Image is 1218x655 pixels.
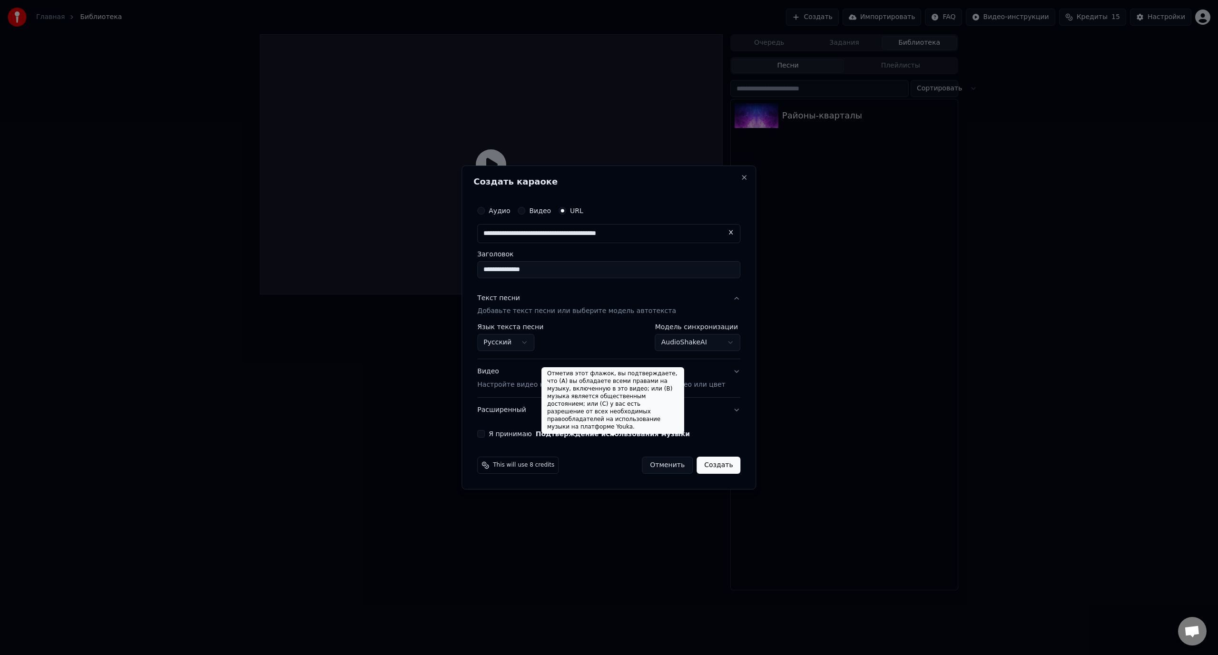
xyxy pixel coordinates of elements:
[477,324,740,359] div: Текст песниДобавьте текст песни или выберите модель автотекста
[642,457,693,474] button: Отменить
[477,398,740,422] button: Расширенный
[489,207,510,214] label: Аудио
[541,367,684,434] div: Отметив этот флажок, вы подтверждаете, что (A) вы обладаете всеми правами на музыку, включенную в...
[473,177,744,186] h2: Создать караоке
[477,324,543,331] label: Язык текста песни
[477,367,725,390] div: Видео
[536,430,690,437] button: Я принимаю
[477,251,740,257] label: Заголовок
[477,360,740,398] button: ВидеоНастройте видео караоке: используйте изображение, видео или цвет
[477,293,520,303] div: Текст песни
[477,307,676,316] p: Добавьте текст песни или выберите модель автотекста
[529,207,551,214] label: Видео
[489,430,690,437] label: Я принимаю
[570,207,583,214] label: URL
[477,380,725,390] p: Настройте видео караоке: используйте изображение, видео или цвет
[655,324,741,331] label: Модель синхронизации
[477,286,740,324] button: Текст песниДобавьте текст песни или выберите модель автотекста
[493,461,554,469] span: This will use 8 credits
[697,457,740,474] button: Создать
